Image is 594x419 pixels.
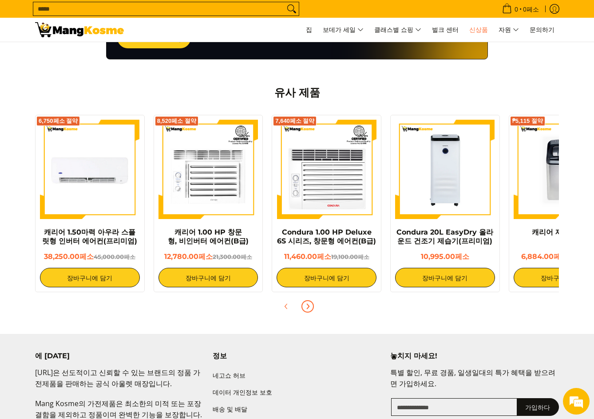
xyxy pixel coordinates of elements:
font: 네고쇼 허브 [213,371,246,380]
font: 가입하다 [525,403,550,411]
button: 이전의 [277,297,296,316]
a: 문의하기 [525,18,559,42]
span: We're online! [51,112,123,201]
button: 장바구니에 담기 [277,268,376,287]
nav: 메인 메뉴 [133,18,559,42]
font: • [519,5,522,13]
font: 에 [DATE] [35,352,70,360]
button: 장바구니에 담기 [395,268,495,287]
button: 장바구니에 담기 [158,268,258,287]
a: Condura 1.00 HP Deluxe 6S 시리즈, 창문형 에어컨(B급) [277,228,376,245]
button: 장바구니에 담기 [40,268,140,287]
font: 7,640페소 절약 [275,117,314,124]
font: 장바구니에 담기 [422,274,467,282]
font: 특별 할인, 무료 경품, 일생일대의 특가 혜택을 받으려면 가입하세요. [390,368,555,388]
font: 유사 제품 [274,86,320,99]
font: 10,995.00페소 [421,252,469,261]
button: 찾다 [285,2,299,16]
font: ₱5,115 절약 [512,117,543,124]
div: Minimize live chat window [146,4,167,26]
font: 벌크 센터 [432,25,459,34]
div: Chat with us now [46,50,149,61]
font: 11,460.00페소 [284,252,331,261]
a: 집 [301,18,317,42]
font: 장바구니에 담기 [67,274,112,282]
font: 장바구니에 담기 [186,274,231,282]
textarea: Type your message and hit 'Enter' [4,242,169,273]
button: 다음 [298,297,317,316]
a: 배송 및 배달 [213,401,381,418]
img: Condura 1.00 HP Deluxe 6S 시리즈, 창문형 에어컨(B급) [277,120,376,219]
font: 신상품 [469,25,488,34]
font: 데이터 개인정보 보호 [213,388,272,396]
a: 클래스별 쇼핑 [370,18,426,42]
img: 캐리어 1.50마력 아우라 스플릿형 인버터 에어컨(프리미엄) [40,120,140,219]
font: 장바구니에 담기 [304,274,349,282]
font: [URL]은 선도적이고 신뢰할 수 있는 브랜드의 정품 가전제품을 판매하는 공식 아울렛 매장입니다. [35,368,200,388]
a: 데이터 개인정보 보호 [213,384,381,401]
font: 집 [306,25,312,34]
font: 장바구니에 담기 [541,274,586,282]
font: 38,250.00페소 [44,252,94,261]
a: 캐리어 1.00 HP 창문형, 비인버터 에어컨(B급) [168,228,249,245]
font: 6,884.00페소 [521,252,568,261]
a: 네고쇼 허브 [213,367,381,384]
font: 0 [515,5,518,13]
font: 정보 [213,352,227,360]
font: 0페소 [523,5,539,13]
img: 캐리어 30리터 제습기 - 화이트(B등급) l 망 코스메 [35,22,124,37]
img: 캐리어 1.00 HP 창문형, 비인버터 에어컨(B급) [158,120,258,219]
font: 배송 및 배달 [213,405,247,413]
font: 21,300.00페소 [213,253,252,260]
font: 문의하기 [530,25,554,34]
font: 19,100.00페소 [331,253,369,260]
a: 보데가 세일 [318,18,368,42]
font: 놓치지 마세요! [390,352,437,360]
font: 자원 [499,25,511,34]
a: 자원 [494,18,523,42]
font: 8,520페소 절약 [157,117,196,124]
img: https://mangkosme.com/products/condura-20-l-easydry-all-around-dryer-dehumidifier-premium [395,120,495,219]
font: 12,780.00페소 [164,252,213,261]
font: 보데가 세일 [323,25,356,34]
a: 벌크 센터 [428,18,463,42]
font: 클래스별 쇼핑 [374,25,413,34]
a: Condura 20L EasyDry 올라운드 건조기 제습기(프리미엄) [396,228,493,245]
font: 6,750페소 절약 [39,117,78,124]
a: 신상품 [465,18,492,42]
a: 캐리어 1.50마력 아우라 스플릿형 인버터 에어컨(프리미엄) [42,228,137,245]
font: 45,000.00페소 [94,253,135,260]
button: 가입하다 [517,398,559,416]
